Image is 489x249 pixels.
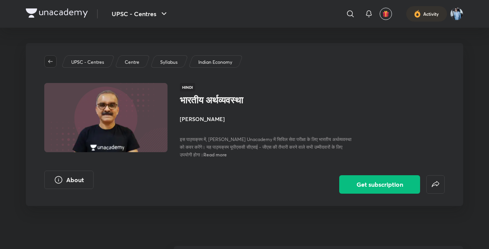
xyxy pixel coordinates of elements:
[203,151,227,158] span: Read more
[180,95,306,106] h1: भारतीय अर्थव्यवस्था
[450,7,463,20] img: Shipu
[107,6,173,22] button: UPSC - Centres
[43,82,169,153] img: Thumbnail
[26,8,88,20] a: Company Logo
[380,8,392,20] button: avatar
[71,59,104,66] p: UPSC - Centres
[159,59,179,66] a: Syllabus
[197,59,234,66] a: Indian Economy
[426,175,445,194] button: false
[180,115,352,123] h4: [PERSON_NAME]
[198,59,232,66] p: Indian Economy
[125,59,139,66] p: Centre
[124,59,141,66] a: Centre
[70,59,106,66] a: UPSC - Centres
[339,175,420,194] button: Get subscription
[180,136,352,158] span: इस पाठ्यक्रम में, [PERSON_NAME] Unacademy में सिविल सेवा परीक्षा के लिए भारतीय अर्थव्यवस्था को कव...
[382,10,389,17] img: avatar
[414,9,421,18] img: activity
[26,8,88,18] img: Company Logo
[180,83,195,91] span: Hindi
[160,59,178,66] p: Syllabus
[44,171,94,189] button: About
